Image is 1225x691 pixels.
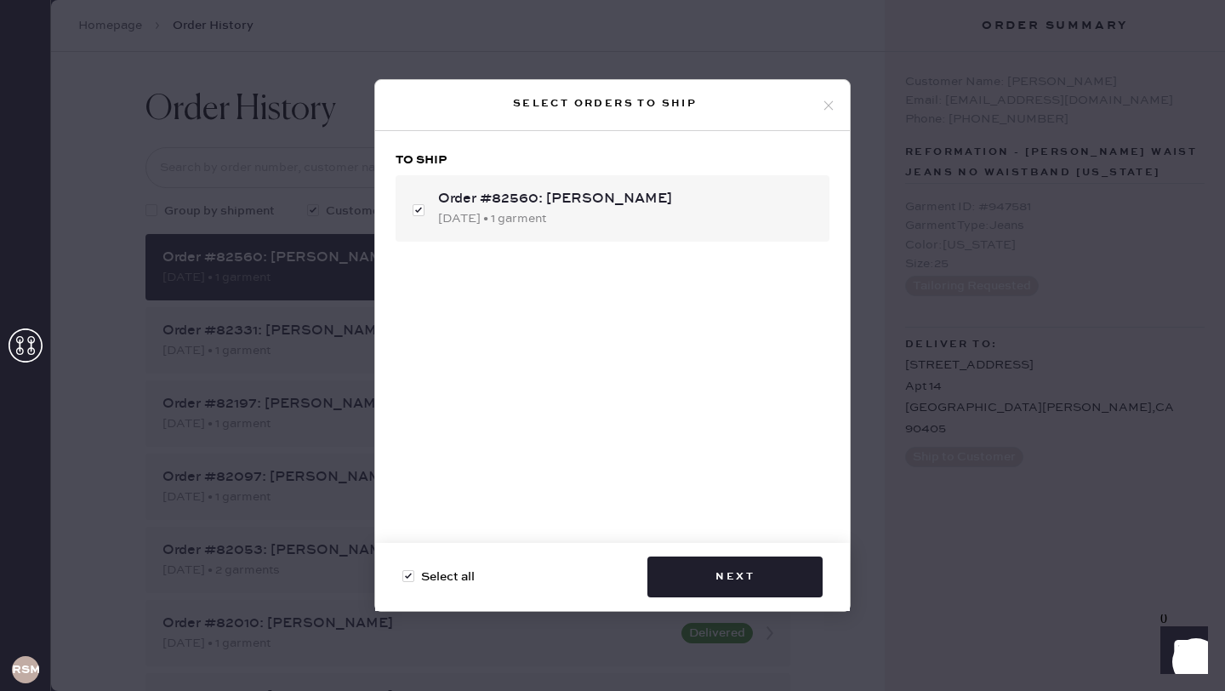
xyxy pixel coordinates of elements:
[1144,614,1217,688] iframe: Front Chat
[647,557,823,597] button: Next
[438,209,816,228] div: [DATE] • 1 garment
[421,568,475,586] span: Select all
[438,189,816,209] div: Order #82560: [PERSON_NAME]
[12,664,39,676] h3: RSMA
[396,151,829,168] h3: To ship
[389,94,821,114] div: Select orders to ship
